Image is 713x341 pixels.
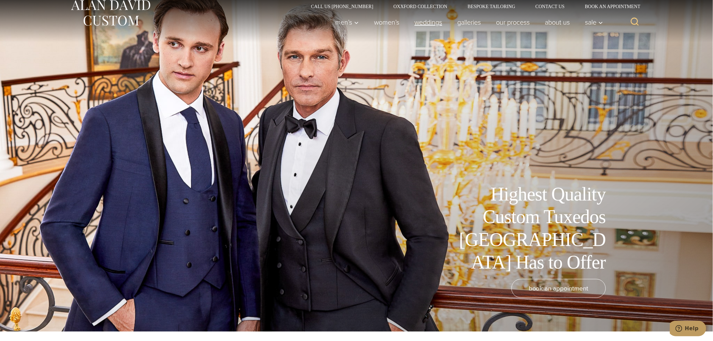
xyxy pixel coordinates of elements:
a: Book an Appointment [575,4,643,9]
a: Bespoke Tailoring [458,4,525,9]
a: Oxxford Collection [383,4,458,9]
nav: Secondary Navigation [301,4,643,9]
a: Our Process [489,15,537,29]
a: Call Us [PHONE_NUMBER] [301,4,383,9]
a: Contact Us [525,4,575,9]
button: Child menu of Men’s [328,15,367,29]
h1: Highest Quality Custom Tuxedos [GEOGRAPHIC_DATA] Has to Offer [454,183,606,274]
a: About Us [537,15,578,29]
a: book an appointment [511,279,606,298]
iframe: Opens a widget where you can chat to one of our agents [670,321,706,338]
button: Sale sub menu toggle [578,15,607,29]
a: Women’s [367,15,407,29]
span: book an appointment [529,283,589,293]
a: weddings [407,15,450,29]
button: View Search Form [627,14,643,30]
nav: Primary Navigation [328,15,607,29]
a: Galleries [450,15,489,29]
